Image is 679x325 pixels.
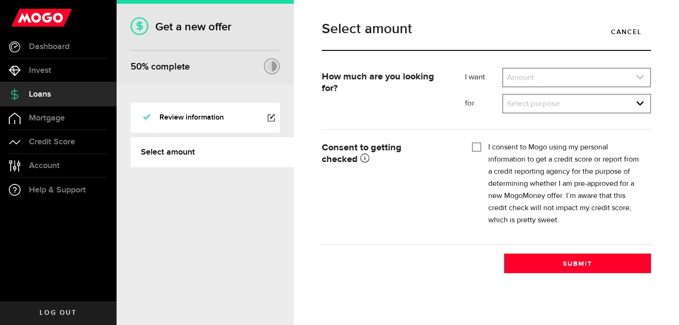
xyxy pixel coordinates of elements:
[472,141,481,151] input: I consent to Mogo using my personal information to get a credit score or report from a credit rep...
[29,66,51,75] span: Invest
[465,72,502,83] label: I want
[29,162,60,170] span: Account
[322,22,651,36] h1: Select amount
[465,98,502,109] label: for
[504,254,651,273] button: Submit
[29,138,75,146] span: Credit Score
[322,72,434,93] strong: How much are you looking for?
[29,90,51,99] span: Loans
[131,61,142,72] span: 50
[322,143,402,164] strong: Consent to getting checked
[503,69,650,86] a: expand select
[29,42,69,51] span: Dashboard
[29,186,86,194] span: Help & Support
[602,22,651,42] a: Cancel
[40,310,76,316] span: Log out
[488,141,644,226] label: I consent to Mogo using my personal information to get a credit score or report from a credit rep...
[503,95,650,113] a: expand select
[131,58,190,75] div: % complete
[131,103,280,133] a: Review information
[7,4,35,32] button: Open LiveChat chat widget
[131,20,280,34] h1: Get a new offer
[29,114,65,122] span: Mortgage
[131,137,294,167] a: Select amount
